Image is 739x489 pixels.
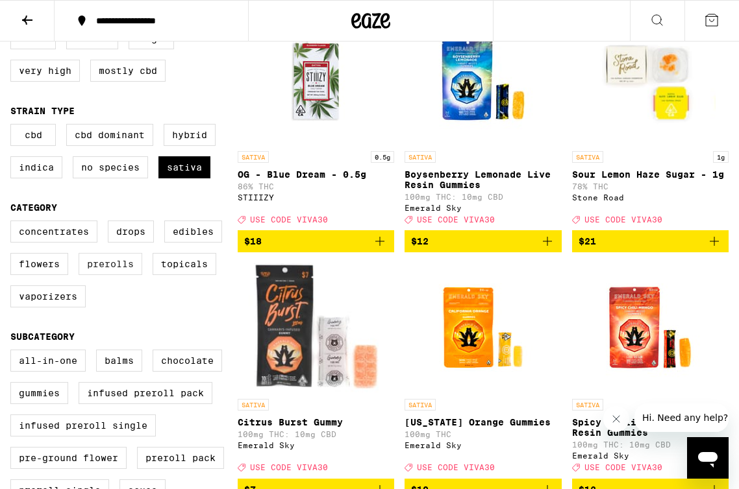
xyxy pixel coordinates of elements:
iframe: Message from company [634,403,729,432]
label: Pre-ground Flower [10,447,127,469]
p: OG - Blue Dream - 0.5g [238,169,394,180]
span: USE CODE VIVA30 [250,464,328,472]
p: SATIVA [572,399,603,411]
label: Drops [108,221,154,243]
label: Hybrid [164,124,216,146]
label: CBD Dominant [66,124,153,146]
p: Spicy Chili Mango Live Resin Gummies [572,417,729,438]
a: Open page for OG - Blue Dream - 0.5g from STIIIZY [238,15,394,230]
p: SATIVA [405,151,436,163]
img: Emerald Sky - California Orange Gummies [418,263,548,392]
span: $18 [244,236,262,246]
a: Open page for Citrus Burst Gummy from Emerald Sky [238,263,394,478]
p: Citrus Burst Gummy [238,417,394,427]
p: Boysenberry Lemonade Live Resin Gummies [405,169,561,190]
span: USE CODE VIVA30 [417,215,495,224]
span: $21 [579,236,596,246]
p: SATIVA [405,399,436,411]
label: Gummies [10,382,68,404]
p: 100mg THC [405,430,561,438]
span: USE CODE VIVA30 [417,464,495,472]
label: Balms [96,350,142,372]
label: Topicals [153,253,216,275]
img: Stone Road - Sour Lemon Haze Sugar - 1g [585,15,716,145]
label: Flowers [10,253,68,275]
p: 1g [713,151,729,163]
img: Emerald Sky - Citrus Burst Gummy [249,263,384,392]
legend: Category [10,202,57,213]
iframe: Button to launch messaging window [687,437,729,479]
label: Infused Preroll Pack [79,382,212,404]
p: SATIVA [238,399,269,411]
p: 100mg THC: 10mg CBD [405,193,561,201]
button: Add to bag [238,230,394,252]
button: Add to bag [572,230,729,252]
p: 0.5g [371,151,394,163]
p: 78% THC [572,182,729,191]
img: STIIIZY - OG - Blue Dream - 0.5g [251,15,381,145]
p: Sour Lemon Haze Sugar - 1g [572,169,729,180]
label: Concentrates [10,221,97,243]
label: Vaporizers [10,285,86,307]
label: Infused Preroll Single [10,414,156,436]
label: Chocolate [153,350,222,372]
span: $12 [411,236,429,246]
legend: Subcategory [10,331,75,342]
iframe: Close message [603,406,629,432]
label: Indica [10,156,62,178]
div: Emerald Sky [572,451,729,460]
div: Emerald Sky [405,441,561,449]
p: SATIVA [238,151,269,163]
label: Very High [10,60,80,82]
label: CBD [10,124,56,146]
label: No Species [73,156,148,178]
div: STIIIZY [238,193,394,202]
p: 86% THC [238,182,394,191]
label: Prerolls [79,253,142,275]
img: Emerald Sky - Boysenberry Lemonade Live Resin Gummies [418,15,548,145]
span: USE CODE VIVA30 [584,464,662,472]
p: SATIVA [572,151,603,163]
span: USE CODE VIVA30 [584,215,662,224]
label: Preroll Pack [137,447,224,469]
div: Emerald Sky [238,441,394,449]
a: Open page for Sour Lemon Haze Sugar - 1g from Stone Road [572,15,729,230]
p: 100mg THC: 10mg CBD [572,440,729,449]
label: Edibles [164,221,222,243]
a: Open page for California Orange Gummies from Emerald Sky [405,263,561,478]
a: Open page for Spicy Chili Mango Live Resin Gummies from Emerald Sky [572,263,729,478]
button: Add to bag [405,230,561,252]
img: Emerald Sky - Spicy Chili Mango Live Resin Gummies [585,263,715,392]
p: [US_STATE] Orange Gummies [405,417,561,427]
label: All-In-One [10,350,86,372]
div: Emerald Sky [405,204,561,212]
div: Stone Road [572,193,729,202]
a: Open page for Boysenberry Lemonade Live Resin Gummies from Emerald Sky [405,15,561,230]
p: 100mg THC: 10mg CBD [238,430,394,438]
label: Sativa [158,156,210,178]
span: USE CODE VIVA30 [250,215,328,224]
label: Mostly CBD [90,60,166,82]
legend: Strain Type [10,106,75,116]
